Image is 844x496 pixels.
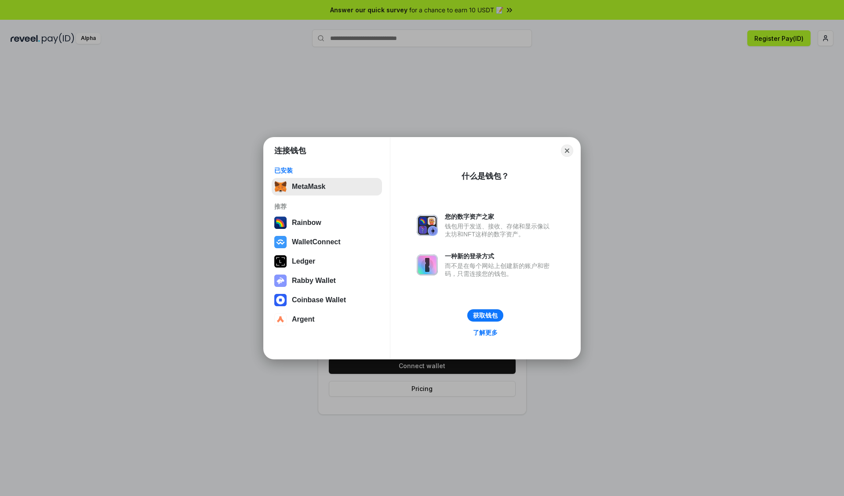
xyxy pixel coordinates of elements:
[272,291,382,309] button: Coinbase Wallet
[292,219,321,227] div: Rainbow
[272,178,382,196] button: MetaMask
[445,222,554,238] div: 钱包用于发送、接收、存储和显示像以太坊和NFT这样的数字资产。
[274,167,379,174] div: 已安装
[274,145,306,156] h1: 连接钱包
[272,272,382,290] button: Rabby Wallet
[292,183,325,191] div: MetaMask
[473,329,498,337] div: 了解更多
[467,309,503,322] button: 获取钱包
[274,275,287,287] img: svg+xml,%3Csvg%20xmlns%3D%22http%3A%2F%2Fwww.w3.org%2F2000%2Fsvg%22%20fill%3D%22none%22%20viewBox...
[445,262,554,278] div: 而不是在每个网站上创建新的账户和密码，只需连接您的钱包。
[417,215,438,236] img: svg+xml,%3Csvg%20xmlns%3D%22http%3A%2F%2Fwww.w3.org%2F2000%2Fsvg%22%20fill%3D%22none%22%20viewBox...
[292,257,315,265] div: Ledger
[417,254,438,275] img: svg+xml,%3Csvg%20xmlns%3D%22http%3A%2F%2Fwww.w3.org%2F2000%2Fsvg%22%20fill%3D%22none%22%20viewBox...
[274,181,287,193] img: svg+xml,%3Csvg%20fill%3D%22none%22%20height%3D%2233%22%20viewBox%3D%220%200%2035%2033%22%20width%...
[274,255,287,268] img: svg+xml,%3Csvg%20xmlns%3D%22http%3A%2F%2Fwww.w3.org%2F2000%2Fsvg%22%20width%3D%2228%22%20height%3...
[272,233,382,251] button: WalletConnect
[272,214,382,232] button: Rainbow
[274,236,287,248] img: svg+xml,%3Csvg%20width%3D%2228%22%20height%3D%2228%22%20viewBox%3D%220%200%2028%2028%22%20fill%3D...
[274,217,287,229] img: svg+xml,%3Csvg%20width%3D%22120%22%20height%3D%22120%22%20viewBox%3D%220%200%20120%20120%22%20fil...
[292,315,315,323] div: Argent
[468,327,503,338] a: 了解更多
[561,145,573,157] button: Close
[274,313,287,326] img: svg+xml,%3Csvg%20width%3D%2228%22%20height%3D%2228%22%20viewBox%3D%220%200%2028%2028%22%20fill%3D...
[272,253,382,270] button: Ledger
[274,294,287,306] img: svg+xml,%3Csvg%20width%3D%2228%22%20height%3D%2228%22%20viewBox%3D%220%200%2028%2028%22%20fill%3D...
[272,311,382,328] button: Argent
[274,203,379,210] div: 推荐
[292,296,346,304] div: Coinbase Wallet
[445,252,554,260] div: 一种新的登录方式
[292,277,336,285] div: Rabby Wallet
[445,213,554,221] div: 您的数字资产之家
[473,311,498,319] div: 获取钱包
[292,238,341,246] div: WalletConnect
[462,171,509,181] div: 什么是钱包？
